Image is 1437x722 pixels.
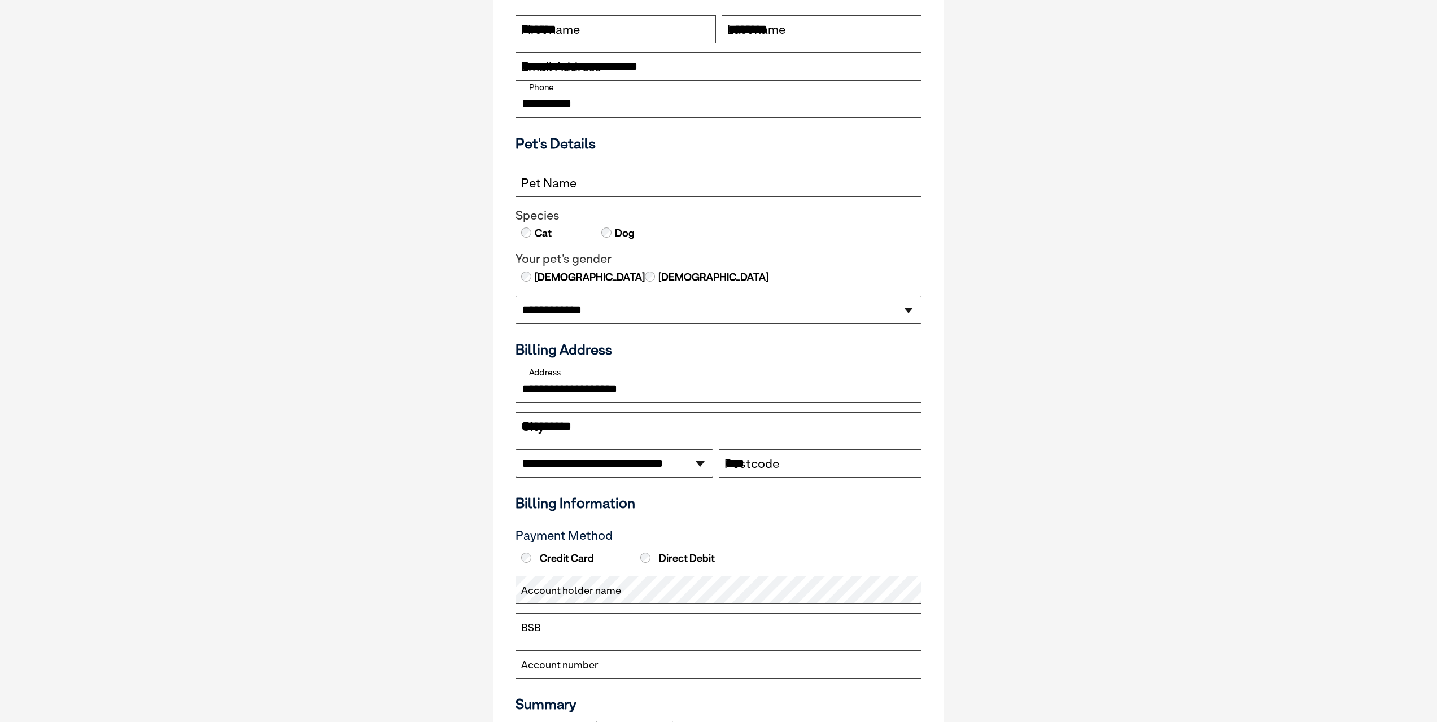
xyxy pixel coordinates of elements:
[521,419,544,434] label: City
[521,583,621,598] label: Account holder name
[518,552,635,565] label: Credit Card
[727,23,785,37] label: Last name
[534,226,552,240] label: Cat
[516,252,921,266] legend: Your pet's gender
[516,695,921,712] h3: Summary
[527,367,563,378] label: Address
[640,553,650,563] input: Direct Debit
[521,620,541,635] label: BSB
[657,270,768,285] label: [DEMOGRAPHIC_DATA]
[516,495,921,511] h3: Billing Information
[521,553,531,563] input: Credit Card
[516,528,921,543] h3: Payment Method
[527,82,556,93] label: Phone
[521,658,599,672] label: Account number
[534,270,645,285] label: [DEMOGRAPHIC_DATA]
[516,341,921,358] h3: Billing Address
[521,60,601,75] label: Email Address
[724,457,779,471] label: Postcode
[614,226,635,240] label: Dog
[637,552,754,565] label: Direct Debit
[521,23,580,37] label: First name
[511,135,926,152] h3: Pet's Details
[516,208,921,223] legend: Species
